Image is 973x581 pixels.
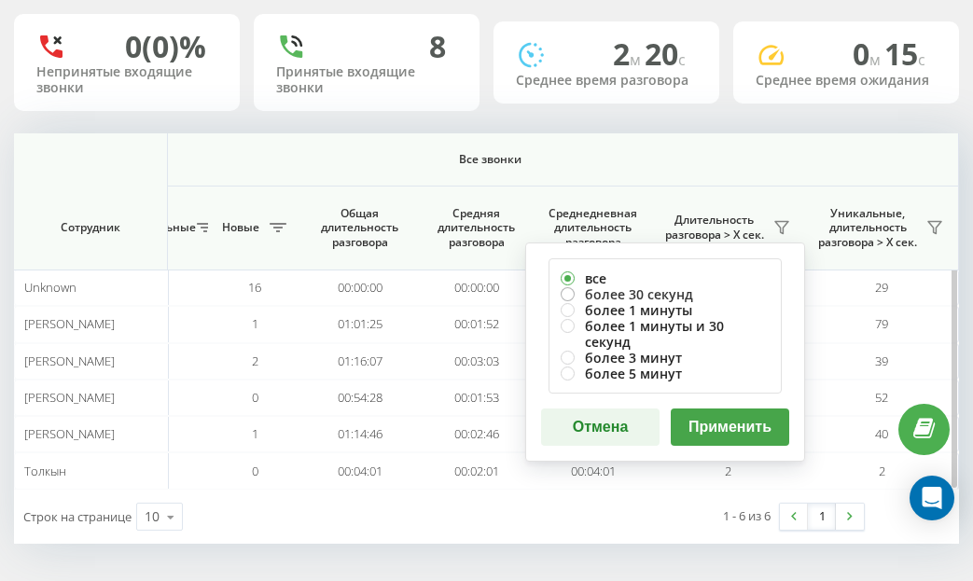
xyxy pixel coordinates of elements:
[875,279,888,296] span: 29
[301,270,418,306] td: 00:00:00
[252,463,258,479] span: 0
[549,206,637,250] span: Среднедневная длительность разговора
[541,408,660,446] button: Отмена
[418,270,535,306] td: 00:00:00
[561,350,770,366] label: более 3 минут
[217,220,264,235] span: Новые
[252,425,258,442] span: 1
[561,302,770,318] label: более 1 минуты
[869,49,884,70] span: м
[814,206,921,250] span: Уникальные, длительность разговора > Х сек.
[561,286,770,302] label: более 30 секунд
[613,34,645,74] span: 2
[418,343,535,380] td: 00:03:03
[756,73,937,89] div: Среднее время ожидания
[252,353,258,369] span: 2
[875,425,888,442] span: 40
[516,73,697,89] div: Среднее время разговора
[252,315,258,332] span: 1
[24,389,115,406] span: [PERSON_NAME]
[24,353,115,369] span: [PERSON_NAME]
[561,366,770,381] label: более 5 минут
[301,306,418,342] td: 01:01:25
[418,452,535,489] td: 00:02:01
[678,49,686,70] span: c
[418,306,535,342] td: 00:01:52
[301,343,418,380] td: 01:16:07
[301,380,418,416] td: 00:54:28
[645,34,686,74] span: 20
[301,416,418,452] td: 01:14:46
[910,476,954,520] div: Open Intercom Messenger
[125,29,206,64] div: 0 (0)%
[24,463,66,479] span: Толкын
[36,64,217,96] div: Непринятые входящие звонки
[418,416,535,452] td: 00:02:46
[884,34,925,74] span: 15
[23,508,132,525] span: Строк на странице
[630,49,645,70] span: м
[723,506,771,525] div: 1 - 6 из 6
[561,270,770,286] label: все
[853,34,884,74] span: 0
[535,452,651,489] td: 00:04:01
[875,353,888,369] span: 39
[418,380,535,416] td: 00:01:53
[124,220,191,235] span: Уникальные
[660,213,768,242] span: Длительность разговора > Х сек.
[24,315,115,332] span: [PERSON_NAME]
[252,389,258,406] span: 0
[875,315,888,332] span: 79
[76,152,903,167] span: Все звонки
[145,507,160,526] div: 10
[24,425,115,442] span: [PERSON_NAME]
[248,279,261,296] span: 16
[918,49,925,70] span: c
[725,463,731,479] span: 2
[808,504,836,530] a: 1
[301,452,418,489] td: 00:04:01
[429,29,446,64] div: 8
[432,206,521,250] span: Средняя длительность разговора
[30,220,151,235] span: Сотрудник
[315,206,404,250] span: Общая длительность разговора
[276,64,457,96] div: Принятые входящие звонки
[561,318,770,350] label: более 1 минуты и 30 секунд
[875,389,888,406] span: 52
[24,279,76,296] span: Unknown
[671,408,789,446] button: Применить
[879,463,885,479] span: 2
